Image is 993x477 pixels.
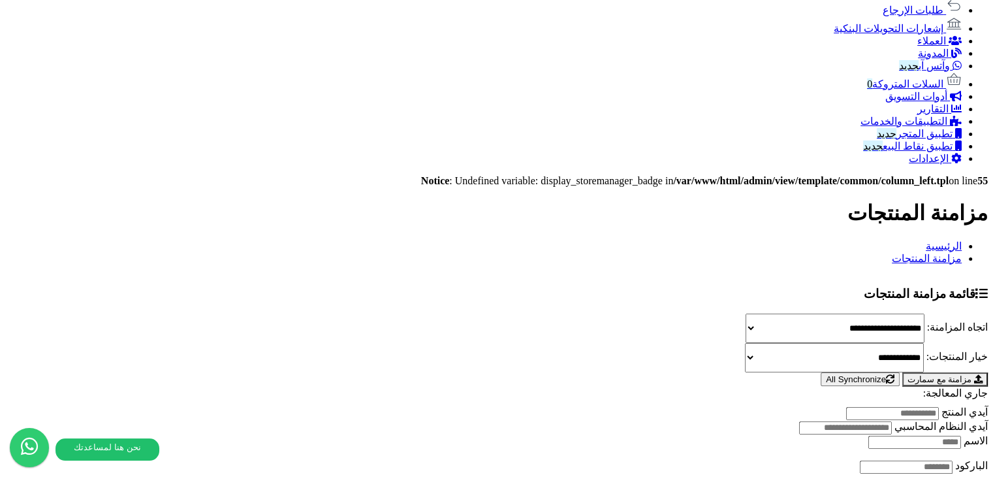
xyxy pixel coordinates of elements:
[955,460,988,471] label: الباركود
[977,175,988,186] b: 55
[5,287,988,301] h3: قائمة مزامنة المنتجات
[964,435,988,446] label: الاسم
[902,372,988,387] button: مزامنة مع سمارت
[863,140,962,152] a: تطبيق نقاط البيعجديد
[877,128,962,139] a: تطبيق المتجرجديد
[421,175,450,186] b: Notice
[918,48,949,59] span: المدونة
[909,153,962,164] a: الإعدادات
[5,201,988,225] h1: مزامنة المنتجات
[863,140,883,152] span: جديد
[899,60,950,71] span: وآتس آب
[860,116,962,127] a: التطبيقات والخدمات
[941,406,988,418] label: آيدي المنتج
[926,351,988,362] label: خيار المنتجات:
[894,421,988,432] label: آيدي النظام المحاسبي
[885,91,947,102] span: أدوات التسويق
[918,48,962,59] a: المدونة
[867,78,872,90] span: 0
[923,387,988,399] label: جاري المعالجة:
[892,253,962,264] a: مزامنة المنتجات
[883,5,962,16] a: طلبات الإرجاع
[860,116,947,127] span: التطبيقات والخدمات
[899,60,919,71] span: جديد
[867,78,943,90] span: السلات المتروكة
[926,240,962,252] a: الرئيسية
[673,175,949,186] b: /var/www/html/admin/view/template/common/column_left.tpl
[917,103,949,114] span: التقارير
[917,35,962,46] a: العملاء
[863,140,953,152] span: تطبيق نقاط البيع
[883,5,943,16] span: طلبات الإرجاع
[834,23,943,34] span: إشعارات التحويلات البنكية
[867,78,962,90] a: السلات المتروكة0
[909,153,949,164] span: الإعدادات
[917,103,962,114] a: التقارير
[877,128,896,139] span: جديد
[907,374,971,384] span: مزامنة مع سمارت
[821,372,900,386] button: All Synchronize
[877,128,953,139] span: تطبيق المتجر
[917,35,946,46] span: العملاء
[885,91,962,102] a: أدوات التسويق
[834,23,962,34] a: إشعارات التحويلات البنكية
[927,321,988,333] label: اتجاه المزامنة:
[899,60,962,71] a: وآتس آبجديد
